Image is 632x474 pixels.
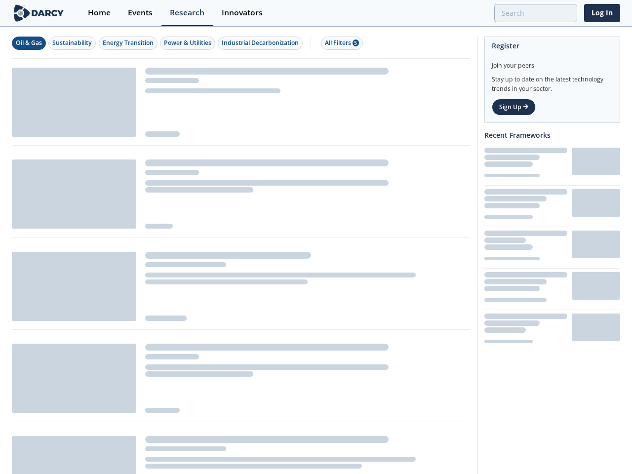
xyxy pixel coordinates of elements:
div: Oil & Gas [16,39,42,47]
div: Research [170,9,204,17]
button: Oil & Gas [12,37,46,50]
div: All Filters [325,39,359,47]
button: Sustainability [48,37,96,50]
div: Innovators [222,9,263,17]
button: Industrial Decarbonization [218,37,303,50]
a: Sign Up [492,99,536,116]
div: Industrial Decarbonization [222,39,299,47]
img: logo-wide.svg [12,4,66,22]
a: Log In [584,4,620,22]
div: Home [88,9,111,17]
div: Register [492,37,613,54]
div: Power & Utilities [164,39,211,47]
div: Join your peers [492,54,613,70]
div: Recent Frameworks [484,126,620,144]
input: Advanced Search [494,4,577,22]
div: Sustainability [52,39,92,47]
button: All Filters 5 [321,37,363,50]
div: Energy Transition [103,39,154,47]
button: Energy Transition [99,37,158,50]
div: Events [128,9,153,17]
span: 5 [353,39,359,46]
div: Stay up to date on the latest technology trends in your sector. [492,70,613,93]
button: Power & Utilities [160,37,215,50]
